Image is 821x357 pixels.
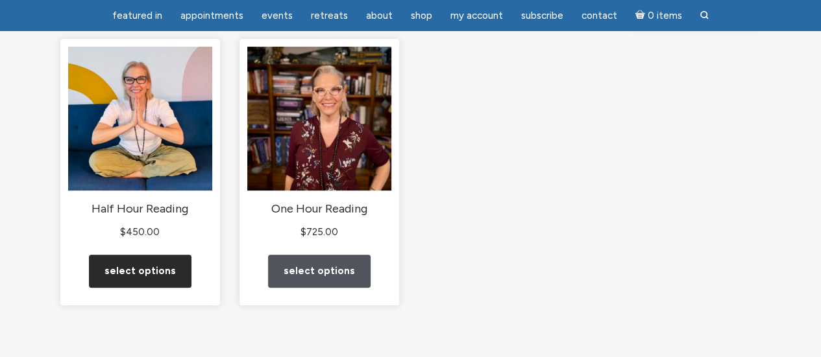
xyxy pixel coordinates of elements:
[268,255,371,288] a: Add to cart: “One Hour Reading”
[513,3,571,29] a: Subscribe
[180,10,243,21] span: Appointments
[403,3,440,29] a: Shop
[647,11,681,21] span: 0 items
[303,3,356,29] a: Retreats
[300,226,306,238] span: $
[254,3,300,29] a: Events
[262,10,293,21] span: Events
[104,3,170,29] a: featured in
[112,10,162,21] span: featured in
[628,2,690,29] a: Cart0 items
[120,226,126,238] span: $
[247,47,391,190] img: One Hour Reading
[68,47,212,240] a: Half Hour Reading $450.00
[366,10,393,21] span: About
[173,3,251,29] a: Appointments
[443,3,511,29] a: My Account
[120,226,160,238] bdi: 450.00
[411,10,432,21] span: Shop
[635,10,648,21] i: Cart
[68,202,212,216] h2: Half Hour Reading
[358,3,400,29] a: About
[521,10,563,21] span: Subscribe
[450,10,503,21] span: My Account
[574,3,625,29] a: Contact
[311,10,348,21] span: Retreats
[68,47,212,190] img: Half Hour Reading
[582,10,617,21] span: Contact
[300,226,338,238] bdi: 725.00
[89,255,191,288] a: Add to cart: “Half Hour Reading”
[247,47,391,240] a: One Hour Reading $725.00
[247,202,391,216] h2: One Hour Reading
